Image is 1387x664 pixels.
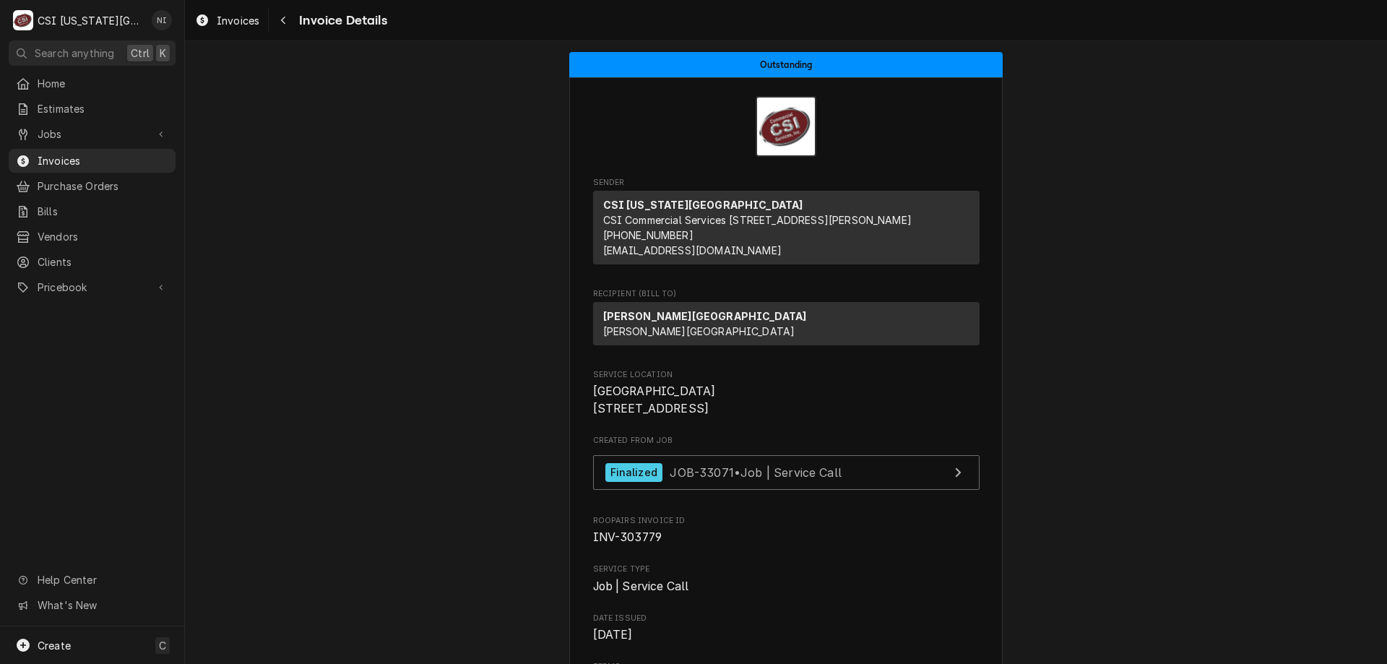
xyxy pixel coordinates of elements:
[593,435,980,447] span: Created From Job
[593,455,980,491] a: View Job
[9,225,176,249] a: Vendors
[160,46,166,61] span: K
[9,568,176,592] a: Go to Help Center
[9,122,176,146] a: Go to Jobs
[593,578,980,595] span: Service Type
[593,579,689,593] span: Job | Service Call
[593,628,633,642] span: [DATE]
[9,40,176,66] button: Search anythingCtrlK
[593,564,980,595] div: Service Type
[38,13,144,28] div: CSI [US_STATE][GEOGRAPHIC_DATA]
[131,46,150,61] span: Ctrl
[593,435,980,497] div: Created From Job
[38,639,71,652] span: Create
[13,10,33,30] div: CSI Kansas City's Avatar
[217,13,259,28] span: Invoices
[272,9,295,32] button: Navigate back
[189,9,265,33] a: Invoices
[603,199,803,211] strong: CSI [US_STATE][GEOGRAPHIC_DATA]
[295,11,386,30] span: Invoice Details
[35,46,114,61] span: Search anything
[593,191,980,264] div: Sender
[9,149,176,173] a: Invoices
[670,465,842,479] span: JOB-33071 • Job | Service Call
[38,101,168,116] span: Estimates
[593,369,980,381] span: Service Location
[756,96,816,157] img: Logo
[38,178,168,194] span: Purchase Orders
[152,10,172,30] div: NI
[593,302,980,345] div: Recipient (Bill To)
[593,515,980,527] span: Roopairs Invoice ID
[593,177,980,189] span: Sender
[38,254,168,270] span: Clients
[593,613,980,644] div: Date Issued
[9,250,176,274] a: Clients
[593,191,980,270] div: Sender
[603,310,807,322] strong: [PERSON_NAME][GEOGRAPHIC_DATA]
[593,515,980,546] div: Roopairs Invoice ID
[9,97,176,121] a: Estimates
[603,229,693,241] a: [PHONE_NUMBER]
[593,626,980,644] span: Date Issued
[152,10,172,30] div: Nate Ingram's Avatar
[38,153,168,168] span: Invoices
[38,280,147,295] span: Pricebook
[593,302,980,351] div: Recipient (Bill To)
[593,288,980,352] div: Invoice Recipient
[9,275,176,299] a: Go to Pricebook
[9,174,176,198] a: Purchase Orders
[159,638,166,653] span: C
[593,177,980,271] div: Invoice Sender
[605,463,662,483] div: Finalized
[569,52,1003,77] div: Status
[593,384,716,415] span: [GEOGRAPHIC_DATA] [STREET_ADDRESS]
[760,60,813,69] span: Outstanding
[9,199,176,223] a: Bills
[38,229,168,244] span: Vendors
[38,76,168,91] span: Home
[603,244,782,256] a: [EMAIL_ADDRESS][DOMAIN_NAME]
[603,214,912,226] span: CSI Commercial Services [STREET_ADDRESS][PERSON_NAME]
[9,72,176,95] a: Home
[593,613,980,624] span: Date Issued
[593,288,980,300] span: Recipient (Bill To)
[603,325,795,337] span: [PERSON_NAME][GEOGRAPHIC_DATA]
[13,10,33,30] div: C
[9,593,176,617] a: Go to What's New
[38,572,167,587] span: Help Center
[38,598,167,613] span: What's New
[593,383,980,417] span: Service Location
[593,564,980,575] span: Service Type
[593,529,980,546] span: Roopairs Invoice ID
[593,369,980,418] div: Service Location
[593,530,662,544] span: INV-303779
[38,204,168,219] span: Bills
[38,126,147,142] span: Jobs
